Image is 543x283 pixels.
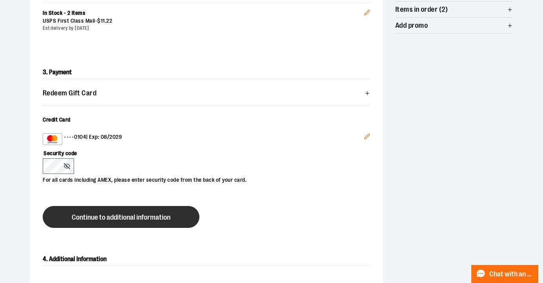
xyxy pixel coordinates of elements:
[43,85,370,101] button: Redeem Gift Card
[471,265,539,283] button: Chat with an Expert
[43,253,370,266] h2: 4. Additional Information
[395,18,513,33] button: Add promo
[358,127,376,148] button: Edit
[395,6,448,13] span: Items in order (2)
[72,214,170,221] span: Continue to additional information
[43,145,362,158] label: Security code
[43,9,364,17] div: In Stock - 2 items
[97,18,101,24] span: $
[43,116,71,123] span: Credit Card
[43,90,96,97] span: Redeem Gift Card
[101,18,105,24] span: 11
[43,174,362,184] p: For all cards including AMEX, please enter security code from the back of your card.
[45,134,60,144] img: MasterCard example showing the 16-digit card number on the front of the card
[106,18,112,24] span: 22
[43,25,364,32] div: Est delivery by [DATE]
[43,17,364,25] div: USPS First Class Mail -
[395,22,428,29] span: Add promo
[43,133,364,145] div: •••• 0104 | Exp: 08/2029
[489,270,534,278] span: Chat with an Expert
[43,66,370,79] h2: 3. Payment
[105,18,107,24] span: .
[43,206,199,228] button: Continue to additional information
[395,2,513,17] button: Items in order (2)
